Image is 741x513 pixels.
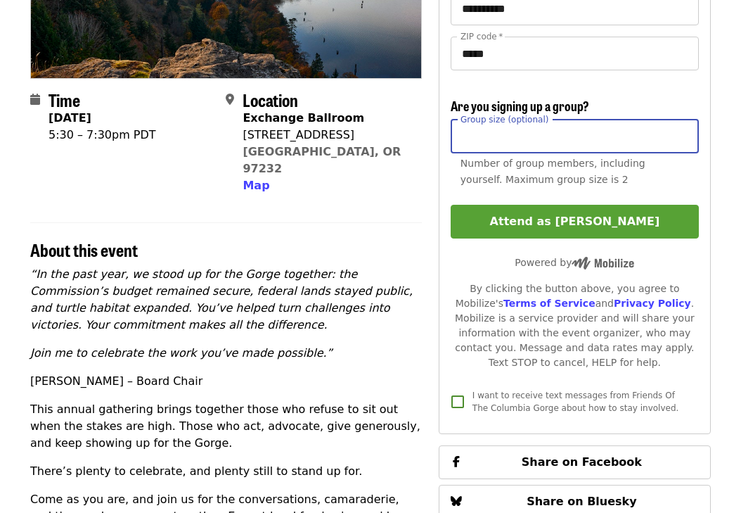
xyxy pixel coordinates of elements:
strong: [DATE] [49,111,91,125]
span: Time [49,87,80,112]
a: Terms of Service [503,298,595,309]
span: I want to receive text messages from Friends Of The Columbia Gorge about how to stay involved. [472,391,679,413]
label: ZIP code [460,32,503,41]
span: About this event [30,237,138,262]
span: Share on Facebook [522,455,642,469]
div: 5:30 – 7:30pm PDT [49,127,156,144]
p: [PERSON_NAME] – Board Chair [30,373,422,390]
i: calendar icon [30,93,40,106]
em: Join me to celebrate the work you’ve made possible.” [30,346,333,360]
button: Attend as [PERSON_NAME] [451,205,699,239]
strong: Exchange Ballroom [243,111,364,125]
span: Map [243,179,269,192]
a: [GEOGRAPHIC_DATA], OR 97232 [243,145,401,175]
div: By clicking the button above, you agree to Mobilize's and . Mobilize is a service provider and wi... [451,281,699,370]
span: Group size (optional) [460,114,548,124]
img: Powered by Mobilize [572,257,634,270]
input: [object Object] [451,120,699,153]
div: [STREET_ADDRESS] [243,127,410,144]
button: Share on Facebook [439,445,711,479]
button: Map [243,177,269,194]
a: Privacy Policy [614,298,691,309]
span: Are you signing up a group? [451,96,589,115]
span: Powered by [515,257,634,268]
span: Share on Bluesky [527,495,637,508]
i: map-marker-alt icon [226,93,234,106]
p: This annual gathering brings together those who refuse to sit out when the stakes are high. Those... [30,401,422,452]
span: Number of group members, including yourself. Maximum group size is 2 [460,158,645,185]
p: There’s plenty to celebrate, and plenty still to stand up for. [30,463,422,480]
span: Location [243,87,298,112]
input: ZIP code [451,37,699,70]
em: “In the past year, we stood up for the Gorge together: the Commission’s budget remained secure, f... [30,267,413,331]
